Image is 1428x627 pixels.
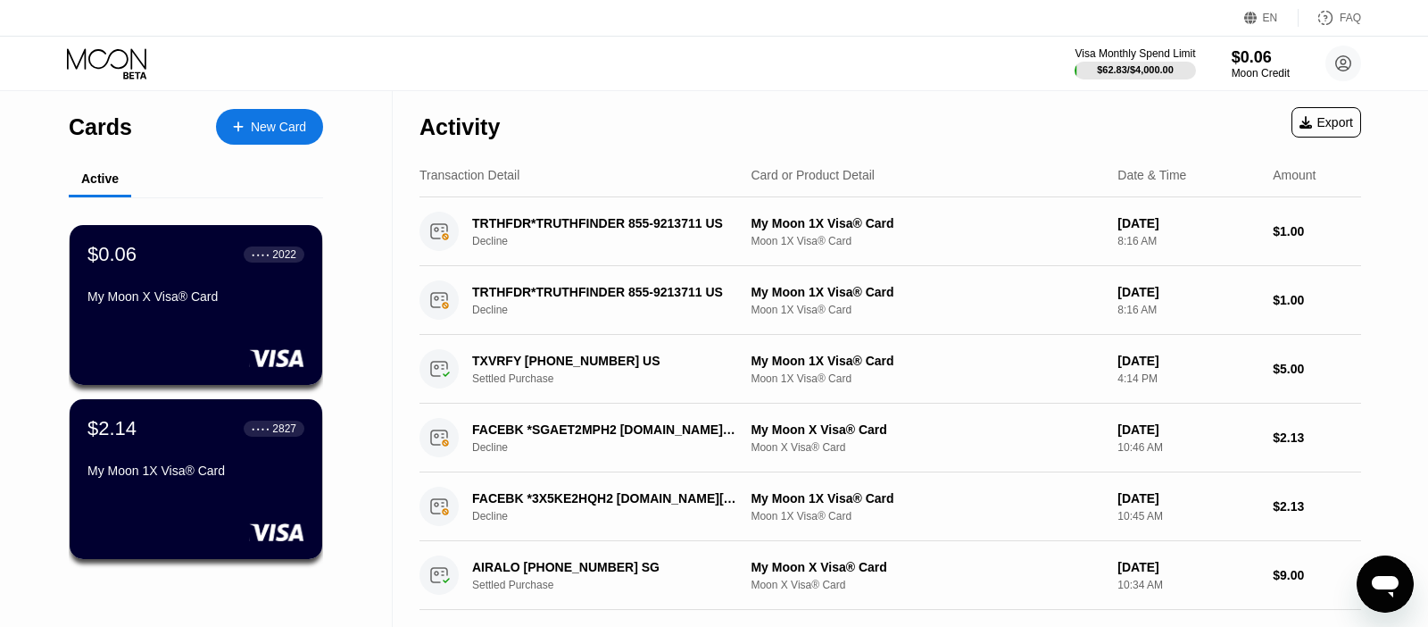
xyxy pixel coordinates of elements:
[1075,47,1195,79] div: Visa Monthly Spend Limit$62.83/$4,000.00
[472,372,758,385] div: Settled Purchase
[751,372,1103,385] div: Moon 1X Visa® Card
[1299,115,1353,130] div: Export
[1232,48,1290,79] div: $0.06Moon Credit
[751,510,1103,522] div: Moon 1X Visa® Card
[70,225,322,385] div: $0.06● ● ● ●2022My Moon X Visa® Card
[419,168,519,182] div: Transaction Detail
[751,441,1103,454] div: Moon X Visa® Card
[472,216,737,230] div: TRTHFDR*TRUTHFINDER 855-9213711 US
[419,472,1361,541] div: FACEBK *3X5KE2HQH2 [DOMAIN_NAME][URL] USDeclineMy Moon 1X Visa® CardMoon 1X Visa® Card[DATE]10:45...
[472,422,737,437] div: FACEBK *SGAET2MPH2 [DOMAIN_NAME][URL] US
[81,171,119,186] div: Active
[1232,48,1290,67] div: $0.06
[751,579,1103,591] div: Moon X Visa® Card
[1117,422,1258,437] div: [DATE]
[1117,510,1258,522] div: 10:45 AM
[1273,362,1361,376] div: $5.00
[70,399,322,559] div: $2.14● ● ● ●2827My Moon 1X Visa® Card
[472,285,737,299] div: TRTHFDR*TRUTHFINDER 855-9213711 US
[472,579,758,591] div: Settled Purchase
[419,197,1361,266] div: TRTHFDR*TRUTHFINDER 855-9213711 USDeclineMy Moon 1X Visa® CardMoon 1X Visa® Card[DATE]8:16 AM$1.00
[1117,216,1258,230] div: [DATE]
[751,560,1103,574] div: My Moon X Visa® Card
[1117,168,1186,182] div: Date & Time
[1291,107,1361,138] div: Export
[472,354,737,368] div: TXVRFY [PHONE_NUMBER] US
[1117,304,1258,316] div: 8:16 AM
[472,304,758,316] div: Decline
[1273,499,1361,514] div: $2.13
[472,235,758,247] div: Decline
[272,248,296,261] div: 2022
[1117,235,1258,247] div: 8:16 AM
[252,252,270,257] div: ● ● ● ●
[1117,579,1258,591] div: 10:34 AM
[419,404,1361,472] div: FACEBK *SGAET2MPH2 [DOMAIN_NAME][URL] USDeclineMy Moon X Visa® CardMoon X Visa® Card[DATE]10:46 A...
[1357,556,1414,613] iframe: Button to launch messaging window
[87,464,304,478] div: My Moon 1X Visa® Card
[472,441,758,454] div: Decline
[87,417,137,440] div: $2.14
[1117,441,1258,454] div: 10:46 AM
[751,285,1103,299] div: My Moon 1X Visa® Card
[216,109,323,145] div: New Card
[472,491,737,506] div: FACEBK *3X5KE2HQH2 [DOMAIN_NAME][URL] US
[1075,47,1195,60] div: Visa Monthly Spend Limit
[751,168,875,182] div: Card or Product Detail
[472,510,758,522] div: Decline
[87,289,304,304] div: My Moon X Visa® Card
[751,304,1103,316] div: Moon 1X Visa® Card
[419,266,1361,335] div: TRTHFDR*TRUTHFINDER 855-9213711 USDeclineMy Moon 1X Visa® CardMoon 1X Visa® Card[DATE]8:16 AM$1.00
[751,422,1103,437] div: My Moon X Visa® Card
[1117,491,1258,506] div: [DATE]
[1232,67,1290,79] div: Moon Credit
[1117,560,1258,574] div: [DATE]
[1273,168,1316,182] div: Amount
[419,541,1361,610] div: AIRALO [PHONE_NUMBER] SGSettled PurchaseMy Moon X Visa® CardMoon X Visa® Card[DATE]10:34 AM$9.00
[472,560,737,574] div: AIRALO [PHONE_NUMBER] SG
[1244,9,1299,27] div: EN
[87,243,137,266] div: $0.06
[1117,285,1258,299] div: [DATE]
[1117,372,1258,385] div: 4:14 PM
[1273,293,1361,307] div: $1.00
[1273,568,1361,582] div: $9.00
[272,422,296,435] div: 2827
[252,426,270,431] div: ● ● ● ●
[1097,64,1174,75] div: $62.83 / $4,000.00
[751,235,1103,247] div: Moon 1X Visa® Card
[251,120,306,135] div: New Card
[1340,12,1361,24] div: FAQ
[751,216,1103,230] div: My Moon 1X Visa® Card
[1273,431,1361,445] div: $2.13
[69,114,132,140] div: Cards
[1299,9,1361,27] div: FAQ
[1117,354,1258,368] div: [DATE]
[751,354,1103,368] div: My Moon 1X Visa® Card
[1263,12,1278,24] div: EN
[751,491,1103,506] div: My Moon 1X Visa® Card
[419,335,1361,404] div: TXVRFY [PHONE_NUMBER] USSettled PurchaseMy Moon 1X Visa® CardMoon 1X Visa® Card[DATE]4:14 PM$5.00
[419,114,500,140] div: Activity
[1273,224,1361,238] div: $1.00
